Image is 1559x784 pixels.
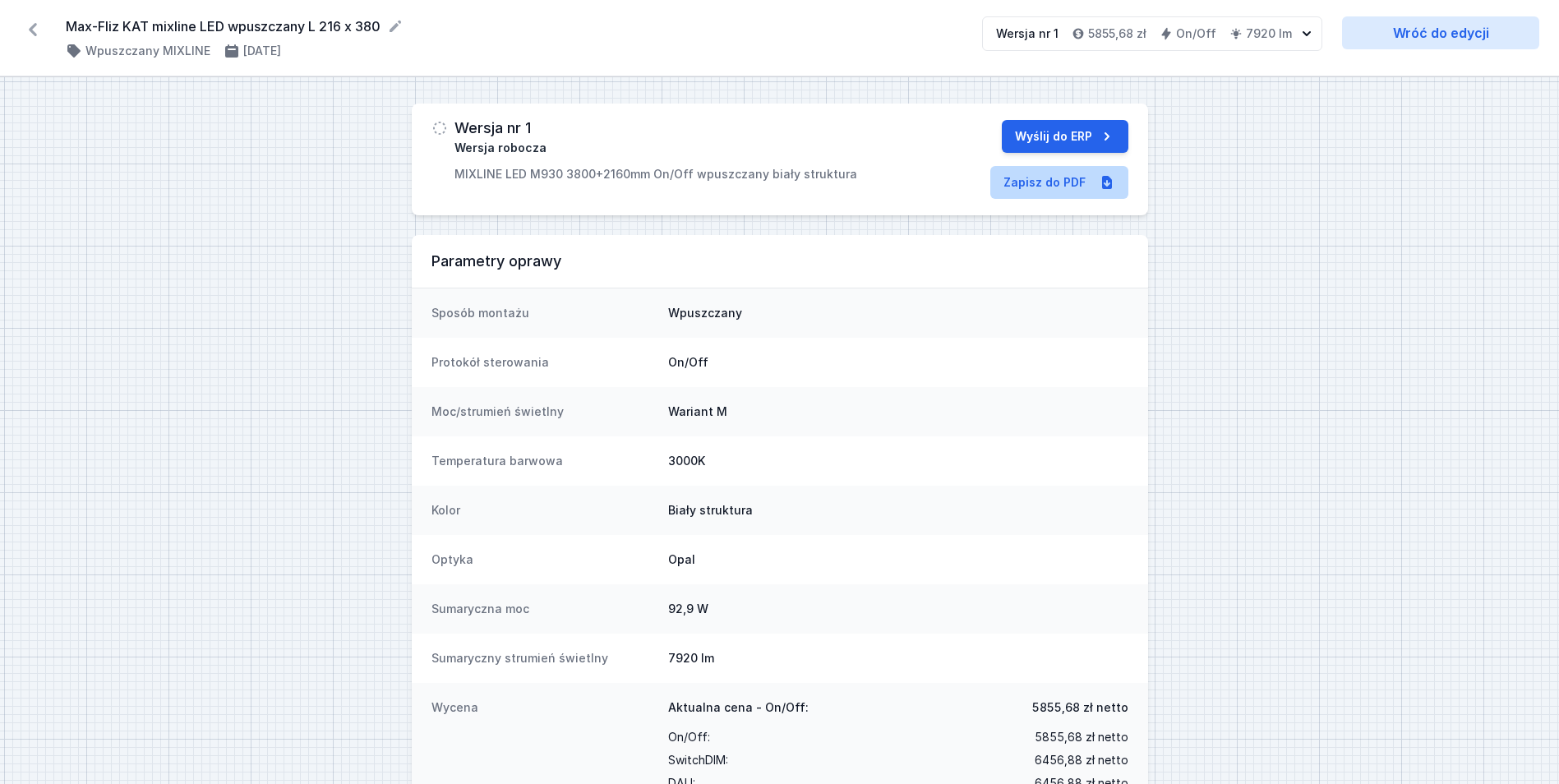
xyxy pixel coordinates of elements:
[990,166,1128,199] a: Zapisz do PDF
[85,43,210,59] h4: Wpuszczany MIXLINE
[431,354,655,371] dt: Protokół sterowania
[668,601,1128,617] dd: 92,9 W
[1032,699,1128,716] span: 5855,68 zł netto
[431,551,655,568] dt: Optyka
[243,43,281,59] h4: [DATE]
[431,650,655,666] dt: Sumaryczny strumień świetlny
[982,16,1322,51] button: Wersja nr 15855,68 złOn/Off7920 lm
[668,749,728,772] span: SwitchDIM :
[668,453,1128,469] dd: 3000K
[454,120,531,136] h3: Wersja nr 1
[1246,25,1292,42] h4: 7920 lm
[668,699,809,716] span: Aktualna cena - On/Off:
[454,166,857,182] p: MIXLINE LED M930 3800+2160mm On/Off wpuszczany biały struktura
[1035,749,1128,772] span: 6456,88 zł netto
[1088,25,1146,42] h4: 5855,68 zł
[1342,16,1539,49] a: Wróć do edycji
[668,404,1128,420] dd: Wariant M
[66,16,962,36] form: Max-Fliz KAT mixline LED wpuszczany L 216 x 380
[1035,726,1128,749] span: 5855,68 zł netto
[431,120,448,136] img: draft.svg
[668,551,1128,568] dd: Opal
[668,502,1128,519] dd: Biały struktura
[431,502,655,519] dt: Kolor
[668,305,1128,321] dd: Wpuszczany
[1002,120,1128,153] button: Wyślij do ERP
[668,650,1128,666] dd: 7920 lm
[1176,25,1216,42] h4: On/Off
[454,140,547,156] span: Wersja robocza
[668,354,1128,371] dd: On/Off
[431,305,655,321] dt: Sposób montażu
[431,404,655,420] dt: Moc/strumień świetlny
[431,453,655,469] dt: Temperatura barwowa
[431,601,655,617] dt: Sumaryczna moc
[387,18,404,35] button: Edytuj nazwę projektu
[996,25,1059,42] div: Wersja nr 1
[668,726,710,749] span: On/Off :
[431,251,1128,271] h3: Parametry oprawy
